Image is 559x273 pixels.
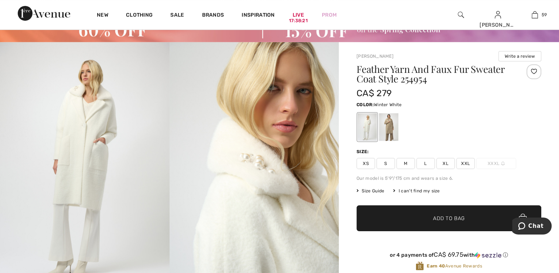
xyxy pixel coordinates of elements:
[433,214,465,222] span: Add to Bag
[416,261,424,271] img: Avenue Rewards
[512,218,552,236] iframe: Opens a widget where you can chat to one of our agents
[357,251,541,259] div: or 4 payments of with
[501,162,505,165] img: ring-m.svg
[495,10,501,19] img: My Info
[416,158,435,169] span: L
[357,88,392,98] span: CA$ 279
[542,11,547,18] span: 59
[357,205,541,231] button: Add to Bag
[202,12,224,20] a: Brands
[357,175,541,182] div: Our model is 5'9"/175 cm and wears a size 6.
[498,51,541,61] button: Write a review
[358,113,377,141] div: Winter White
[357,188,384,194] span: Size Guide
[126,12,153,20] a: Clothing
[97,12,108,20] a: New
[357,251,541,261] div: or 4 payments ofCA$ 69.75withSezzle Click to learn more about Sezzle
[357,102,374,107] span: Color:
[18,6,70,21] img: 1ère Avenue
[532,10,538,19] img: My Bag
[170,12,184,20] a: Sale
[475,252,501,259] img: Sezzle
[289,17,308,24] div: 17:38:21
[427,263,445,269] strong: Earn 40
[434,251,463,258] span: CA$ 69.75
[357,158,375,169] span: XS
[376,158,395,169] span: S
[396,158,415,169] span: M
[357,148,371,155] div: Size:
[242,12,275,20] span: Inspiration
[517,10,553,19] a: 59
[480,21,516,29] div: [PERSON_NAME]
[476,158,516,169] span: XXXL
[436,158,455,169] span: XL
[495,11,501,18] a: Sign In
[519,213,527,223] img: Bag.svg
[379,113,398,141] div: Fawn
[357,54,393,59] a: [PERSON_NAME]
[456,158,475,169] span: XXL
[427,263,482,269] span: Avenue Rewards
[374,102,402,107] span: Winter White
[458,10,464,19] img: search the website
[293,11,304,19] a: Live17:38:21
[357,64,511,84] h1: Feather Yarn And Faux Fur Sweater Coat Style 254954
[322,11,337,19] a: Prom
[393,188,440,194] div: I can't find my size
